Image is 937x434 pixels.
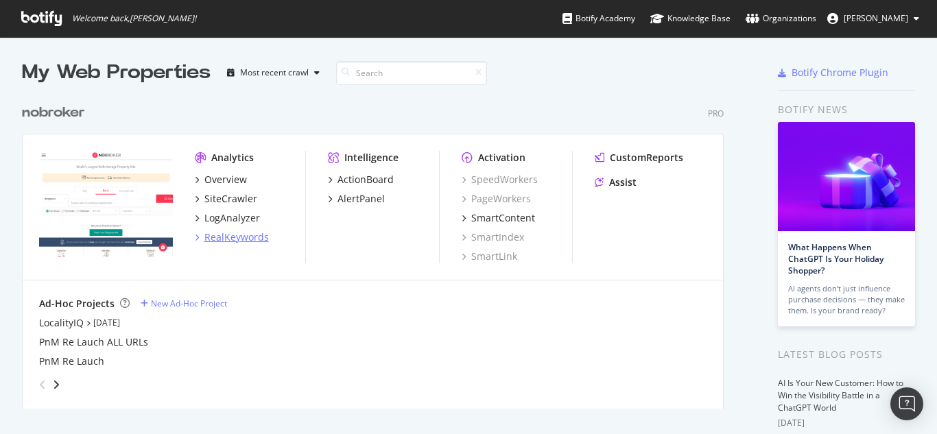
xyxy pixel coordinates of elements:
div: angle-right [51,378,61,391]
button: [PERSON_NAME] [816,8,930,29]
a: SmartContent [462,211,535,225]
div: RealKeywords [204,230,269,244]
a: nobroker [22,103,91,123]
div: LogAnalyzer [204,211,260,225]
div: Open Intercom Messenger [890,387,923,420]
div: Intelligence [344,151,399,165]
div: SmartContent [471,211,535,225]
div: ActionBoard [337,173,394,186]
div: grid [22,86,735,409]
a: CustomReports [595,151,683,165]
a: Overview [195,173,247,186]
span: Rahul Tiwari [844,12,908,24]
div: Latest Blog Posts [778,347,915,362]
a: [DATE] [93,317,120,328]
div: Botify Academy [562,12,635,25]
a: What Happens When ChatGPT Is Your Holiday Shopper? [788,241,883,276]
a: ActionBoard [328,173,394,186]
img: nobroker.com [39,151,173,258]
a: Botify Chrome Plugin [778,66,888,80]
a: PnM Re Lauch [39,354,104,368]
div: nobroker [22,103,85,123]
div: angle-left [34,374,51,396]
a: LocalityIQ [39,316,84,330]
button: Most recent crawl [222,62,325,84]
div: My Web Properties [22,59,211,86]
div: Botify news [778,102,915,117]
div: Ad-Hoc Projects [39,297,115,311]
a: AlertPanel [328,192,385,206]
div: SiteCrawler [204,192,257,206]
a: PageWorkers [462,192,531,206]
div: Activation [478,151,525,165]
div: AlertPanel [337,192,385,206]
div: Pro [708,108,724,119]
div: [DATE] [778,417,915,429]
div: Organizations [746,12,816,25]
a: AI Is Your New Customer: How to Win the Visibility Battle in a ChatGPT World [778,377,903,413]
a: SmartIndex [462,230,524,244]
a: RealKeywords [195,230,269,244]
a: Assist [595,176,637,189]
a: PnM Re Lauch ALL URLs [39,335,148,349]
div: Overview [204,173,247,186]
div: CustomReports [610,151,683,165]
a: New Ad-Hoc Project [141,298,227,309]
div: Analytics [211,151,254,165]
div: Knowledge Base [650,12,731,25]
a: SmartLink [462,250,517,263]
div: Botify Chrome Plugin [792,66,888,80]
a: SiteCrawler [195,192,257,206]
div: Assist [609,176,637,189]
a: SpeedWorkers [462,173,538,186]
input: Search [336,61,487,85]
a: LogAnalyzer [195,211,260,225]
span: Welcome back, [PERSON_NAME] ! [72,13,196,24]
div: New Ad-Hoc Project [151,298,227,309]
div: Most recent crawl [240,69,309,77]
div: AI agents don’t just influence purchase decisions — they make them. Is your brand ready? [788,283,905,316]
img: What Happens When ChatGPT Is Your Holiday Shopper? [778,122,915,231]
